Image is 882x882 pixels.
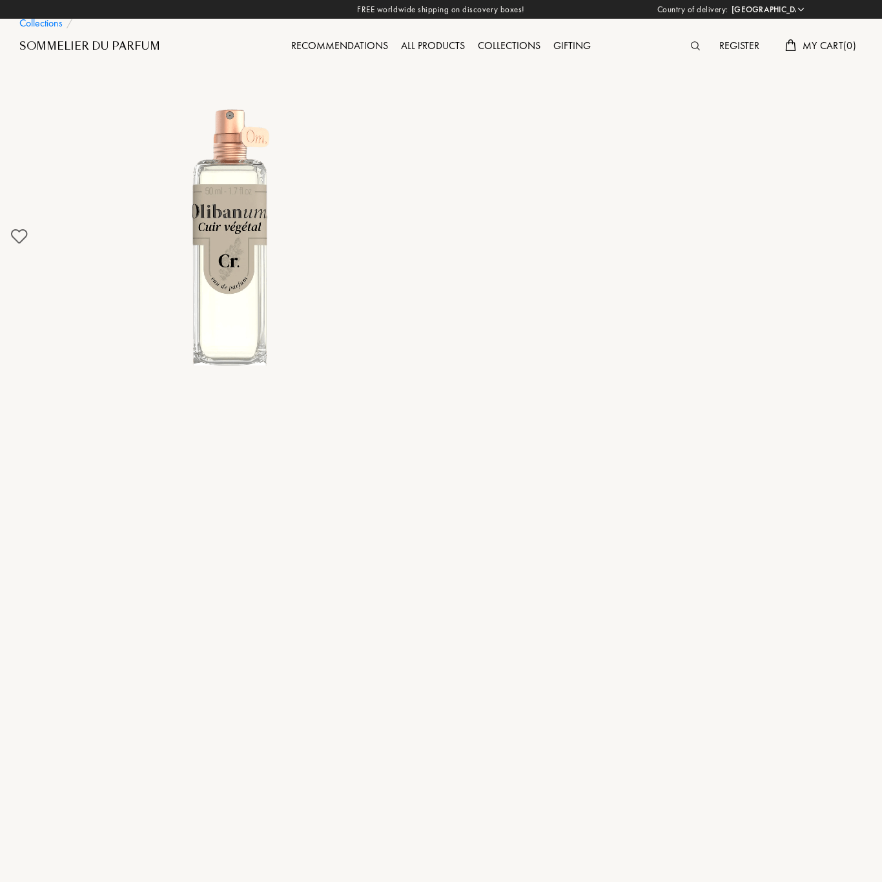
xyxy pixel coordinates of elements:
span: Country of delivery: [657,3,728,16]
a: All products [395,39,471,52]
div: Recommendations [285,38,395,55]
span: My Cart ( 0 ) [803,39,856,52]
a: Register [713,39,766,52]
a: Sommelier du Parfum [19,39,160,54]
a: Gifting [547,39,597,52]
a: Collections [471,39,547,52]
div: Register [713,38,766,55]
img: search_icn.svg [691,41,700,50]
img: undefined undefined [101,107,359,365]
div: Gifting [547,38,597,55]
div: All products [395,38,471,55]
div: Collections [471,38,547,55]
img: cart.svg [785,39,795,51]
a: Recommendations [285,39,395,52]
